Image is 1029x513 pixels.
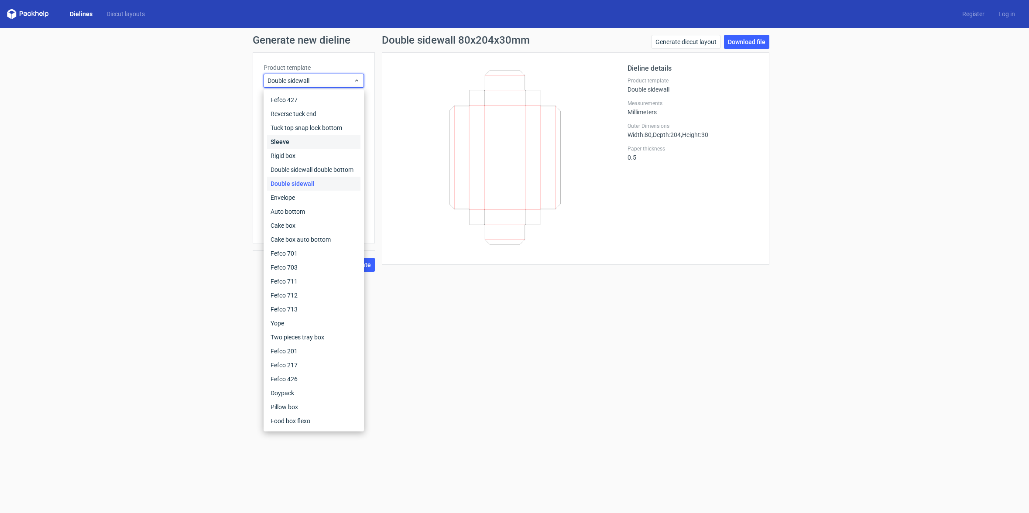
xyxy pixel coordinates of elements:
div: Tuck top snap lock bottom [267,121,360,135]
a: Log in [991,10,1022,18]
span: , Height : 30 [681,131,708,138]
a: Dielines [63,10,99,18]
div: Cake box [267,219,360,233]
div: Fefco 701 [267,246,360,260]
div: Fefco 217 [267,358,360,372]
a: Diecut layouts [99,10,152,18]
h1: Generate new dieline [253,35,776,45]
div: Auto bottom [267,205,360,219]
div: Envelope [267,191,360,205]
label: Paper thickness [628,145,758,152]
span: Width : 80 [628,131,652,138]
label: Measurements [628,100,758,107]
div: 0.5 [628,145,758,161]
a: Generate diecut layout [652,35,720,49]
div: Millimeters [628,100,758,116]
span: Double sidewall [268,76,353,85]
div: Two pieces tray box [267,330,360,344]
div: Fefco 703 [267,260,360,274]
div: Rigid box [267,149,360,163]
div: Fefco 713 [267,302,360,316]
div: Double sidewall double bottom [267,163,360,177]
label: Outer Dimensions [628,123,758,130]
div: Yope [267,316,360,330]
div: Food box flexo [267,414,360,428]
span: , Depth : 204 [652,131,681,138]
div: Pillow box [267,400,360,414]
div: Fefco 427 [267,93,360,107]
div: Fefco 201 [267,344,360,358]
div: Double sidewall [628,77,758,93]
label: Product template [264,63,364,72]
a: Download file [724,35,769,49]
div: Double sidewall [267,177,360,191]
div: Sleeve [267,135,360,149]
div: Fefco 712 [267,288,360,302]
h2: Dieline details [628,63,758,74]
label: Product template [628,77,758,84]
div: Cake box auto bottom [267,233,360,246]
div: Fefco 426 [267,372,360,386]
div: Reverse tuck end [267,107,360,121]
div: Fefco 711 [267,274,360,288]
div: Doypack [267,386,360,400]
a: Register [955,10,991,18]
h1: Double sidewall 80x204x30mm [382,35,530,45]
